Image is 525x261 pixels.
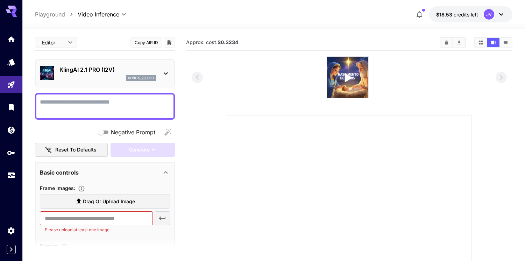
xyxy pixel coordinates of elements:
[35,143,108,157] button: Reset to defaults
[78,10,119,19] span: Video Inference
[453,38,465,47] button: Download All
[487,38,499,47] button: Show media in video view
[111,128,155,136] span: Negative Prompt
[7,171,15,180] div: Usage
[35,10,65,19] a: Playground
[7,245,16,254] button: Expand sidebar
[7,126,15,134] div: Wallet
[484,9,494,20] div: JV
[7,148,15,157] div: API Keys
[128,76,154,80] p: klingai_2_1_pro
[218,39,238,45] b: $0.3234
[75,185,88,192] button: Upload frame images.
[111,143,175,157] div: Please upload at least one frame image
[7,58,15,66] div: Models
[436,12,454,17] span: $18.53
[83,197,135,206] span: Drag or upload image
[436,11,478,18] div: $18.5281
[7,35,15,44] div: Home
[42,39,64,46] span: Editor
[130,37,162,48] button: Copy AIR ID
[7,103,15,112] div: Library
[440,38,453,47] button: Clear All
[454,12,478,17] span: credits left
[7,226,15,235] div: Settings
[59,65,156,74] p: KlingAI 2.1 PRO (I2V)
[475,38,487,47] button: Show media in grid view
[40,168,79,177] p: Basic controls
[40,164,170,181] div: Basic controls
[166,38,172,47] button: Add to library
[429,6,512,22] button: $18.5281JV
[7,80,15,89] div: Playground
[40,195,170,209] label: Drag or upload image
[40,63,170,84] div: KlingAI 2.1 PRO (I2V)klingai_2_1_pro
[499,38,512,47] button: Show media in list view
[186,39,238,45] span: Approx. cost:
[474,37,512,48] div: Show media in grid viewShow media in video viewShow media in list view
[440,37,466,48] div: Clear AllDownload All
[327,57,368,98] img: 2CA9P8DKrsMRJIL2KcAAAAASUVORK5CYII=
[40,185,75,191] span: Frame Images :
[35,10,78,19] nav: breadcrumb
[45,226,148,233] p: Please upload at least one image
